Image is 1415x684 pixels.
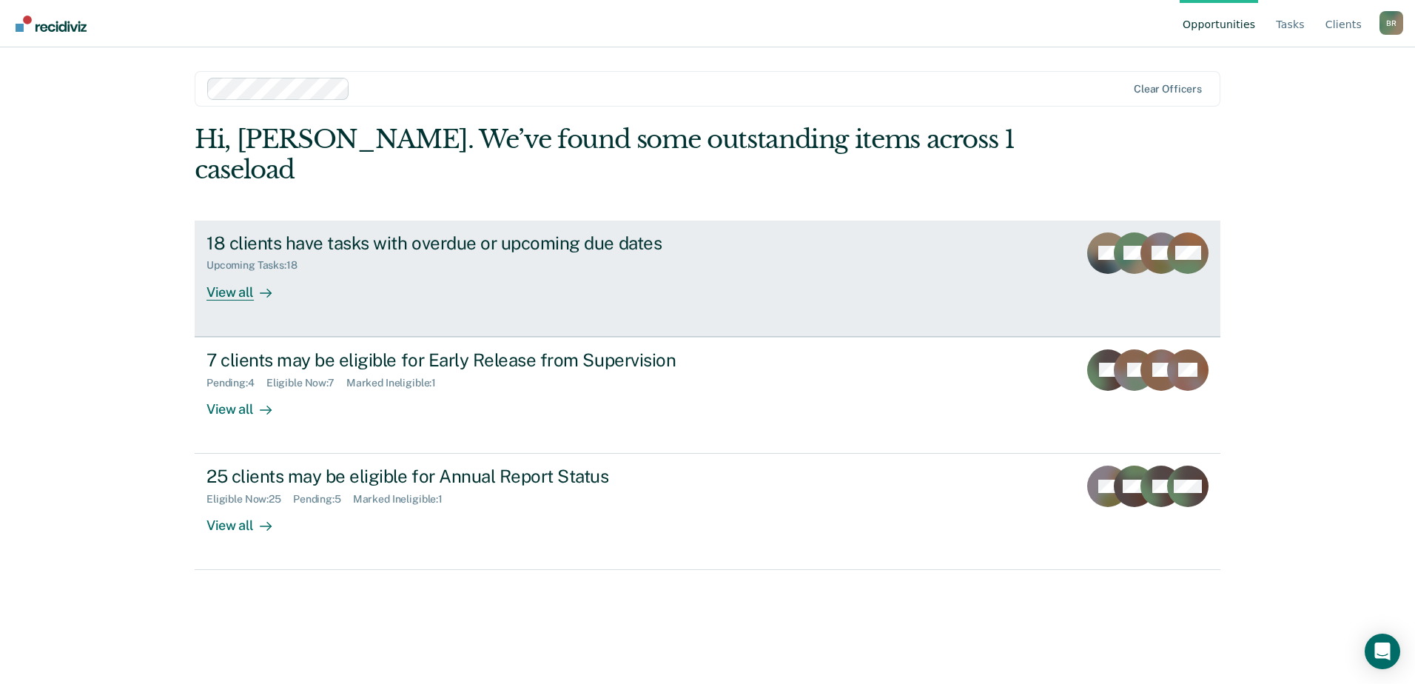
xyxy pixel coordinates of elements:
img: Recidiviz [16,16,87,32]
div: Open Intercom Messenger [1365,634,1400,669]
a: 7 clients may be eligible for Early Release from SupervisionPending:4Eligible Now:7Marked Ineligi... [195,337,1220,454]
div: 7 clients may be eligible for Early Release from Supervision [206,349,726,371]
div: View all [206,272,289,301]
div: Pending : 5 [293,493,353,506]
div: View all [206,506,289,534]
a: 25 clients may be eligible for Annual Report StatusEligible Now:25Pending:5Marked Ineligible:1Vie... [195,454,1220,570]
button: Profile dropdown button [1379,11,1403,35]
div: Pending : 4 [206,377,266,389]
div: Marked Ineligible : 1 [353,493,454,506]
div: Marked Ineligible : 1 [346,377,448,389]
div: 18 clients have tasks with overdue or upcoming due dates [206,232,726,254]
div: View all [206,389,289,418]
div: Hi, [PERSON_NAME]. We’ve found some outstanding items across 1 caseload [195,124,1015,185]
div: Upcoming Tasks : 18 [206,259,309,272]
a: 18 clients have tasks with overdue or upcoming due datesUpcoming Tasks:18View all [195,221,1220,337]
div: 25 clients may be eligible for Annual Report Status [206,466,726,487]
div: B R [1379,11,1403,35]
div: Clear officers [1134,83,1202,95]
div: Eligible Now : 25 [206,493,293,506]
div: Eligible Now : 7 [266,377,346,389]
